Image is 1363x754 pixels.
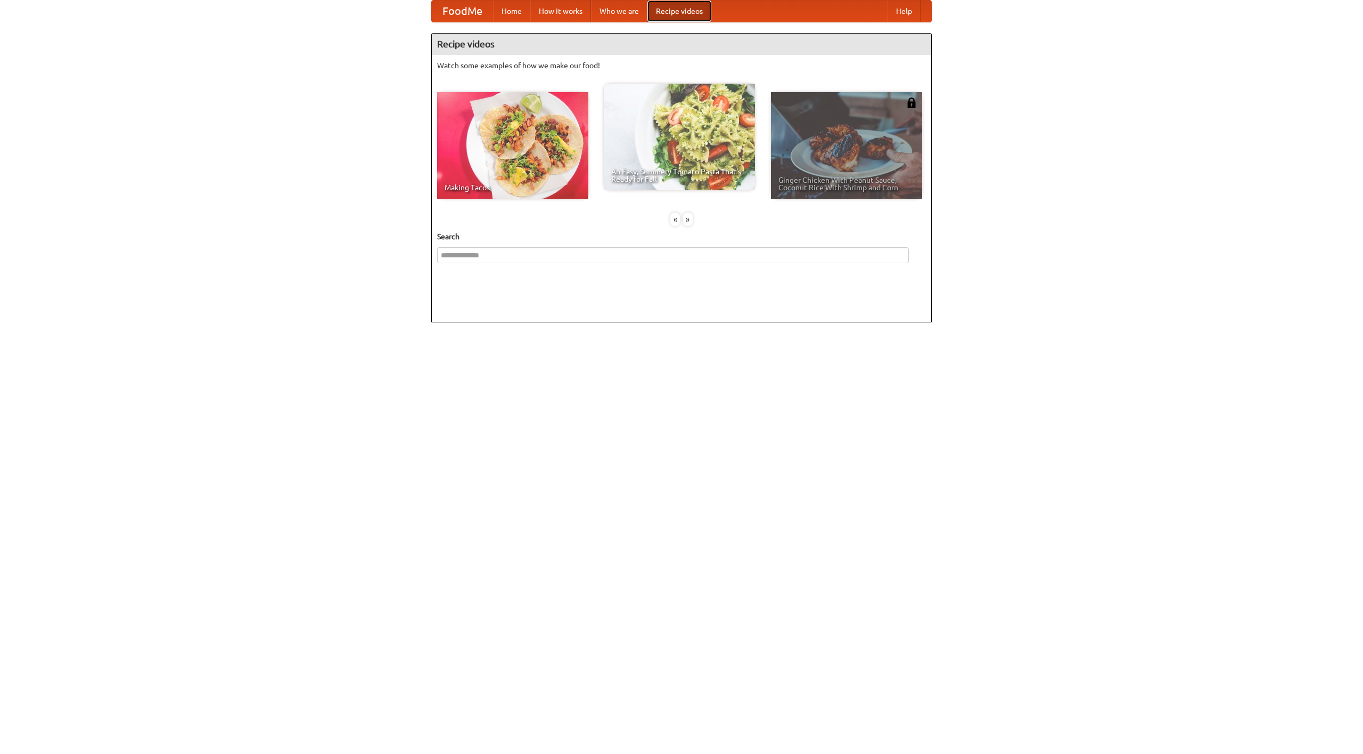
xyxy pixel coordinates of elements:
h5: Search [437,231,926,242]
a: Who we are [591,1,647,22]
a: An Easy, Summery Tomato Pasta That's Ready for Fall [604,84,755,190]
h4: Recipe videos [432,34,931,55]
a: Help [888,1,921,22]
div: » [683,213,693,226]
span: Making Tacos [445,184,581,191]
a: FoodMe [432,1,493,22]
a: Making Tacos [437,92,588,199]
a: How it works [530,1,591,22]
p: Watch some examples of how we make our food! [437,60,926,71]
a: Home [493,1,530,22]
img: 483408.png [906,98,917,108]
div: « [670,213,680,226]
a: Recipe videos [647,1,711,22]
span: An Easy, Summery Tomato Pasta That's Ready for Fall [611,168,748,183]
